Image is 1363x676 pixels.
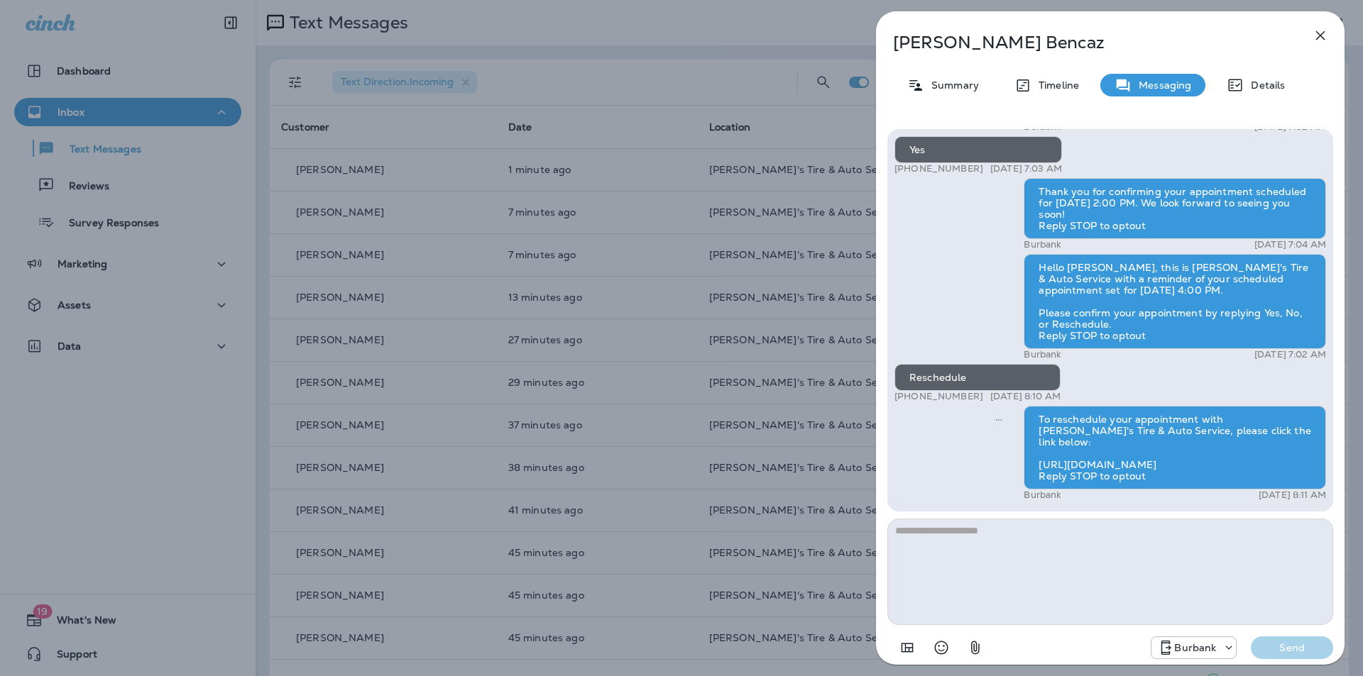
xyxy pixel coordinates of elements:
div: Yes [894,136,1062,163]
p: [PHONE_NUMBER] [894,391,983,402]
p: Details [1244,79,1285,91]
button: Add in a premade template [893,633,921,662]
p: [DATE] 8:11 AM [1259,489,1326,501]
div: +1 (225) 372-6800 [1151,639,1236,656]
p: [DATE] 8:10 AM [990,391,1061,402]
p: [PERSON_NAME] Bencaz [893,33,1281,52]
p: Summary [924,79,979,91]
div: To reschedule your appointment with [PERSON_NAME]'s Tire & Auto Service, please click the link be... [1024,406,1326,489]
div: Thank you for confirming your appointment scheduled for [DATE] 2:00 PM. We look forward to seeing... [1024,178,1326,239]
p: Messaging [1132,79,1191,91]
p: Timeline [1031,79,1079,91]
div: Reschedule [894,364,1061,391]
p: Burbank [1024,239,1061,250]
button: Select an emoji [927,633,956,662]
p: [DATE] 7:02 AM [1254,349,1326,360]
p: [DATE] 7:04 AM [1254,239,1326,250]
p: [PHONE_NUMBER] [894,163,983,174]
p: Burbank [1024,489,1061,501]
div: Hello [PERSON_NAME], this is [PERSON_NAME]'s Tire & Auto Service with a reminder of your schedule... [1024,254,1326,349]
p: [DATE] 7:03 AM [990,163,1062,174]
p: Burbank [1024,349,1061,360]
span: Sent [995,412,1002,425]
p: Burbank [1174,642,1216,653]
